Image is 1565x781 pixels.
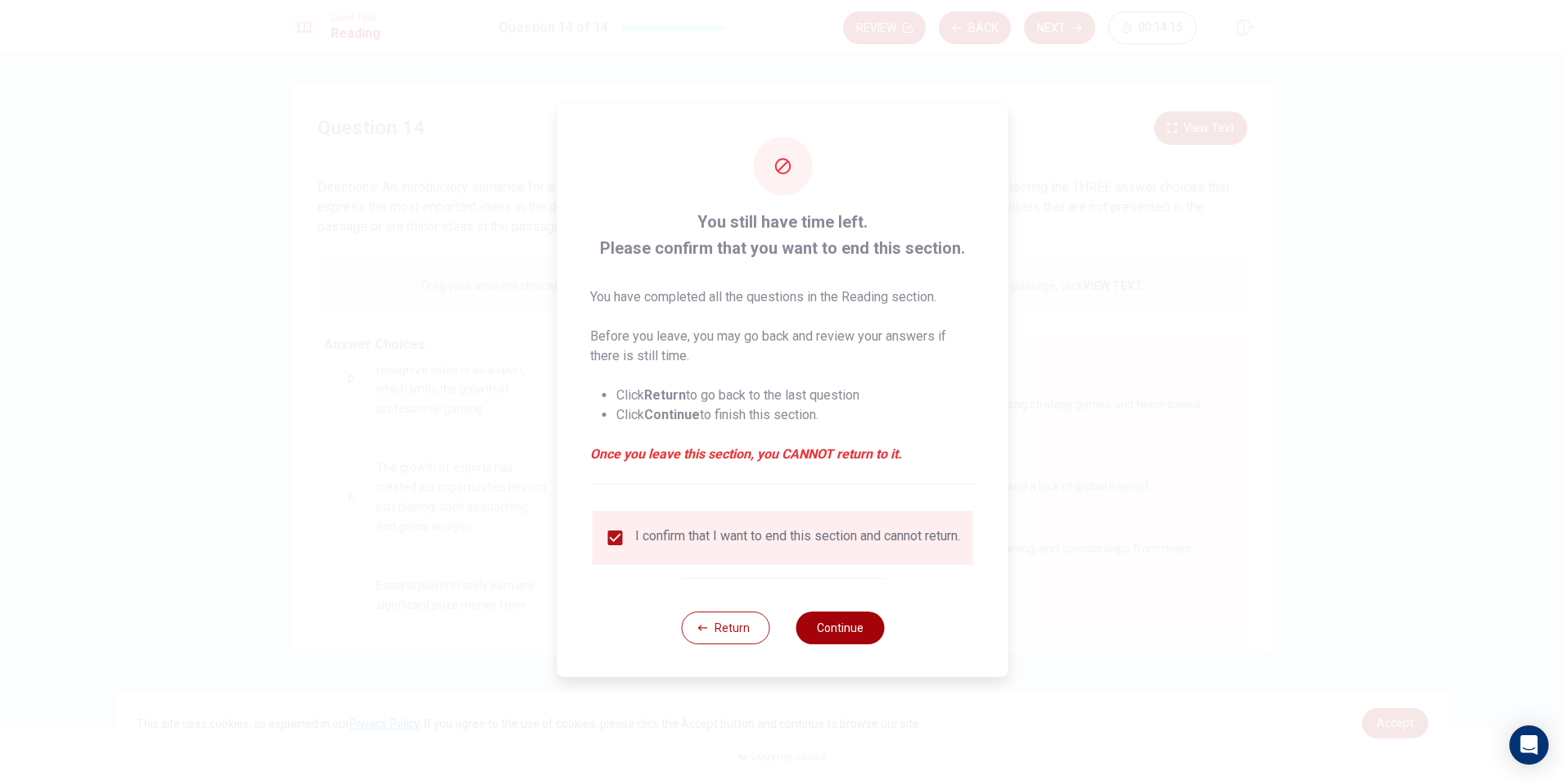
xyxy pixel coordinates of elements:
p: Before you leave, you may go back and review your answers if there is still time. [590,327,976,366]
p: You have completed all the questions in the Reading section. [590,287,976,307]
strong: Return [644,387,686,403]
button: Return [681,612,769,644]
div: I confirm that I want to end this section and cannot return. [635,528,960,548]
strong: Continue [644,407,700,422]
span: You still have time left. Please confirm that you want to end this section. [590,209,976,261]
button: Continue [796,612,884,644]
li: Click to go back to the last question [616,386,976,405]
div: Open Intercom Messenger [1509,725,1549,765]
li: Click to finish this section. [616,405,976,425]
em: Once you leave this section, you CANNOT return to it. [590,445,976,464]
